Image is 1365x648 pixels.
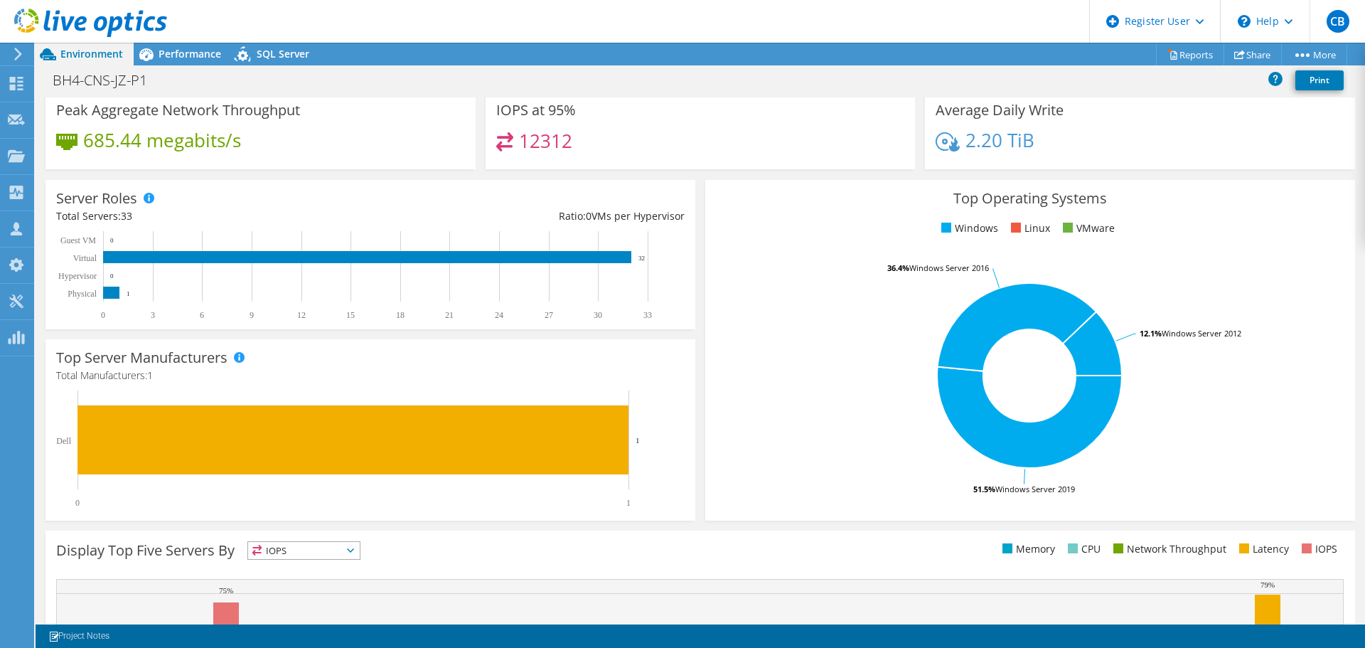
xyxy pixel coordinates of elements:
[396,310,405,320] text: 18
[545,310,553,320] text: 27
[1059,221,1115,236] li: VMware
[1327,10,1349,33] span: CB
[127,290,130,297] text: 1
[938,221,998,236] li: Windows
[151,310,155,320] text: 3
[1298,541,1337,557] li: IOPS
[519,133,572,149] h4: 12312
[1295,70,1344,90] a: Print
[999,541,1055,557] li: Memory
[101,310,105,320] text: 0
[636,436,640,445] text: 1
[159,47,221,60] span: Performance
[445,310,454,320] text: 21
[716,191,1344,206] h3: Top Operating Systems
[1260,580,1275,589] text: 79%
[370,208,685,224] div: Ratio: VMs per Hypervisor
[200,310,204,320] text: 6
[594,310,602,320] text: 30
[638,255,645,262] text: 32
[1064,541,1101,557] li: CPU
[1140,328,1162,339] tspan: 12.1%
[495,310,503,320] text: 24
[1156,43,1224,65] a: Reports
[586,209,591,223] span: 0
[56,368,685,383] h4: Total Manufacturers:
[1162,328,1241,339] tspan: Windows Server 2012
[147,368,153,382] span: 1
[1007,221,1050,236] li: Linux
[110,272,114,280] text: 0
[1236,541,1289,557] li: Latency
[965,132,1034,148] h4: 2.20 TiB
[909,262,989,273] tspan: Windows Server 2016
[56,208,370,224] div: Total Servers:
[1238,15,1251,28] svg: \n
[936,102,1064,118] h3: Average Daily Write
[496,102,576,118] h3: IOPS at 95%
[56,350,227,366] h3: Top Server Manufacturers
[121,209,132,223] span: 33
[643,310,652,320] text: 33
[75,498,80,508] text: 0
[56,102,300,118] h3: Peak Aggregate Network Throughput
[887,262,909,273] tspan: 36.4%
[297,310,306,320] text: 12
[58,271,97,281] text: Hypervisor
[219,586,233,595] text: 75%
[257,47,309,60] span: SQL Server
[1281,43,1347,65] a: More
[973,484,995,494] tspan: 51.5%
[60,47,123,60] span: Environment
[346,310,355,320] text: 15
[46,73,169,88] h1: BH4-CNS-JZ-P1
[1110,541,1226,557] li: Network Throughput
[1224,43,1282,65] a: Share
[110,237,114,244] text: 0
[56,436,71,446] text: Dell
[56,191,137,206] h3: Server Roles
[68,289,97,299] text: Physical
[248,542,360,559] span: IOPS
[73,253,97,263] text: Virtual
[995,484,1075,494] tspan: Windows Server 2019
[83,132,241,148] h4: 685.44 megabits/s
[60,235,96,245] text: Guest VM
[250,310,254,320] text: 9
[626,498,631,508] text: 1
[38,627,119,645] a: Project Notes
